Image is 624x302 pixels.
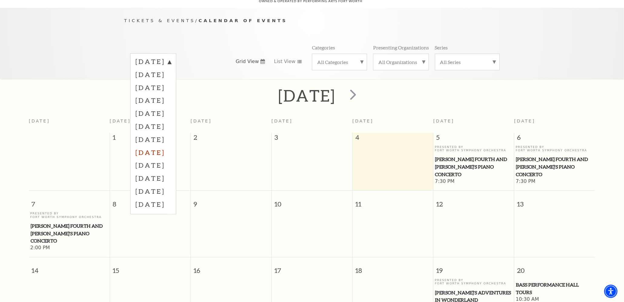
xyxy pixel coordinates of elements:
[514,133,595,145] span: 6
[317,59,362,65] label: All Categories
[516,178,594,185] span: 7:30 PM
[341,85,363,106] button: next
[516,281,593,296] span: Bass Performance Hall Tours
[29,191,110,212] span: 7
[312,44,335,51] p: Categories
[135,198,171,211] label: [DATE]
[135,146,171,159] label: [DATE]
[514,257,595,278] span: 20
[236,58,259,65] span: Grid View
[135,57,171,68] label: [DATE]
[433,257,514,278] span: 19
[353,133,433,145] span: 4
[514,119,536,123] span: [DATE]
[433,191,514,212] span: 12
[124,17,500,25] p: /
[135,81,171,94] label: [DATE]
[435,278,513,285] p: Presented By Fort Worth Symphony Orchestra
[31,222,108,245] span: [PERSON_NAME] Fourth and [PERSON_NAME]'s Piano Concerto
[135,94,171,107] label: [DATE]
[435,178,513,185] span: 7:30 PM
[433,119,455,123] span: [DATE]
[29,257,110,278] span: 14
[604,285,618,298] div: Accessibility Menu
[435,44,448,51] p: Series
[272,191,352,212] span: 10
[274,58,296,65] span: List View
[124,18,195,23] span: Tickets & Events
[135,185,171,198] label: [DATE]
[435,145,513,152] p: Presented By Fort Worth Symphony Orchestra
[191,133,271,145] span: 2
[30,212,108,219] p: Presented By Fort Worth Symphony Orchestra
[516,145,594,152] p: Presented By Fort Worth Symphony Orchestra
[110,133,191,145] span: 1
[110,257,191,278] span: 15
[135,133,171,146] label: [DATE]
[353,257,433,278] span: 18
[378,59,424,65] label: All Organizations
[135,107,171,120] label: [DATE]
[278,86,336,105] h2: [DATE]
[135,172,171,185] label: [DATE]
[110,119,131,123] span: [DATE]
[135,159,171,172] label: [DATE]
[516,156,593,178] span: [PERSON_NAME] Fourth and [PERSON_NAME]'s Piano Concerto
[353,119,374,123] span: [DATE]
[135,68,171,81] label: [DATE]
[191,119,212,123] span: [DATE]
[191,257,271,278] span: 16
[191,191,271,212] span: 9
[135,120,171,133] label: [DATE]
[110,191,191,212] span: 8
[271,119,293,123] span: [DATE]
[272,257,352,278] span: 17
[433,133,514,145] span: 5
[514,191,595,212] span: 13
[373,44,429,51] p: Presenting Organizations
[353,191,433,212] span: 11
[440,59,495,65] label: All Series
[272,133,352,145] span: 3
[435,156,513,178] span: [PERSON_NAME] Fourth and [PERSON_NAME]'s Piano Concerto
[30,245,108,251] span: 2:00 PM
[199,18,287,23] span: Calendar of Events
[29,115,110,133] th: [DATE]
